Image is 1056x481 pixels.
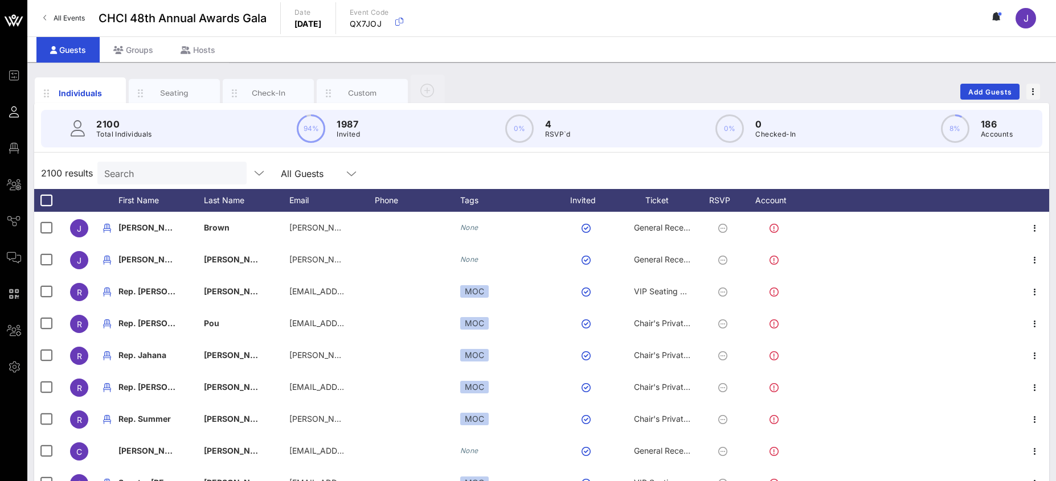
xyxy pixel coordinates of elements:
[96,117,152,131] p: 2100
[204,414,271,424] span: [PERSON_NAME]
[289,414,558,424] span: [PERSON_NAME][EMAIL_ADDRESS][PERSON_NAME][DOMAIN_NAME]
[375,189,460,212] div: Phone
[634,414,728,424] span: Chair's Private Reception
[460,189,557,212] div: Tags
[118,382,205,392] span: Rep. [PERSON_NAME]
[634,382,728,392] span: Chair's Private Reception
[557,189,620,212] div: Invited
[274,162,365,184] div: All Guests
[460,413,489,425] div: MOC
[204,318,219,328] span: Pou
[350,7,389,18] p: Event Code
[289,382,427,392] span: [EMAIL_ADDRESS][DOMAIN_NAME]
[204,254,271,264] span: [PERSON_NAME]
[1016,8,1036,28] div: J
[755,129,796,140] p: Checked-In
[204,382,271,392] span: [PERSON_NAME]
[118,318,205,328] span: Rep. [PERSON_NAME]
[981,129,1013,140] p: Accounts
[294,18,322,30] p: [DATE]
[96,129,152,140] p: Total Individuals
[54,14,85,22] span: All Events
[460,285,489,298] div: MOC
[77,256,81,265] span: J
[634,318,728,328] span: Chair's Private Reception
[634,223,702,232] span: General Reception
[337,88,388,98] div: Custom
[1024,13,1029,24] span: J
[118,254,186,264] span: [PERSON_NAME]
[705,189,745,212] div: RSVP
[634,286,781,296] span: VIP Seating & Chair's Private Reception
[77,319,82,329] span: R
[460,446,478,455] i: None
[294,7,322,18] p: Date
[118,350,166,360] span: Rep. Jahana
[77,415,82,425] span: R
[289,318,427,328] span: [EMAIL_ADDRESS][DOMAIN_NAME]
[77,383,82,393] span: R
[981,117,1013,131] p: 186
[755,117,796,131] p: 0
[167,37,229,63] div: Hosts
[634,254,702,264] span: General Reception
[41,166,93,180] span: 2100 results
[545,117,571,131] p: 4
[460,349,489,361] div: MOC
[204,189,289,212] div: Last Name
[634,446,702,455] span: General Reception
[337,129,360,140] p: Invited
[460,255,478,264] i: None
[620,189,705,212] div: Ticket
[289,350,492,360] span: [PERSON_NAME][EMAIL_ADDRESS][DOMAIN_NAME]
[118,189,204,212] div: First Name
[545,129,571,140] p: RSVP`d
[460,223,478,232] i: None
[968,88,1013,96] span: Add Guests
[243,88,294,98] div: Check-In
[289,254,558,264] span: [PERSON_NAME][EMAIL_ADDRESS][PERSON_NAME][DOMAIN_NAME]
[281,168,324,179] div: All Guests
[204,223,230,232] span: Brown
[204,350,271,360] span: [PERSON_NAME]
[204,446,271,455] span: [PERSON_NAME]
[337,117,360,131] p: 1987
[36,9,92,27] a: All Events
[36,37,100,63] div: Guests
[149,88,200,98] div: Seating
[460,317,489,330] div: MOC
[77,287,82,297] span: R
[100,37,167,63] div: Groups
[289,286,427,296] span: [EMAIL_ADDRESS][DOMAIN_NAME]
[289,223,492,232] span: [PERSON_NAME][EMAIL_ADDRESS][DOMAIN_NAME]
[99,10,267,27] span: CHCI 48th Annual Awards Gala
[289,189,375,212] div: Email
[289,446,427,455] span: [EMAIL_ADDRESS][DOMAIN_NAME]
[118,223,186,232] span: [PERSON_NAME]
[960,84,1020,100] button: Add Guests
[77,224,81,233] span: J
[55,87,106,99] div: Individuals
[77,351,82,361] span: R
[634,350,728,360] span: Chair's Private Reception
[350,18,389,30] p: QX7JOJ
[76,447,82,457] span: C
[118,286,205,296] span: Rep. [PERSON_NAME]
[460,381,489,393] div: MOC
[745,189,808,212] div: Account
[204,286,271,296] span: [PERSON_NAME]
[118,446,186,455] span: [PERSON_NAME]
[118,414,171,424] span: Rep. Summer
